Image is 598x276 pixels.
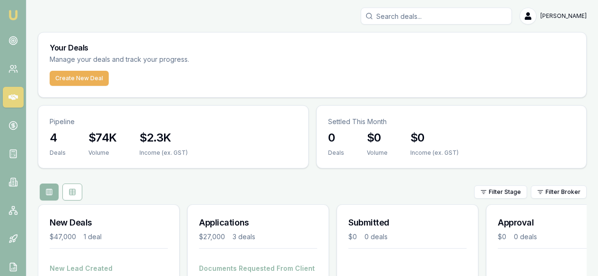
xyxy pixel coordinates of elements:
p: Manage your deals and track your progress. [50,54,292,65]
div: $0 [348,232,357,242]
div: $47,000 [50,232,76,242]
button: Create New Deal [50,71,109,86]
p: Pipeline [50,117,297,126]
div: Income (ex. GST) [410,149,459,157]
h3: New Deals [50,216,168,229]
div: Volume [88,149,117,157]
div: 0 deals [364,232,388,242]
div: Deals [50,149,66,157]
h4: New Lead Created [50,264,168,273]
h4: Documents Requested From Client [199,264,317,273]
h3: Your Deals [50,44,575,51]
input: Search deals [361,8,512,25]
span: Filter Broker [546,188,581,196]
div: $27,000 [199,232,225,242]
button: Filter Broker [531,185,587,199]
div: $0 [498,232,506,242]
div: 1 deal [84,232,102,242]
h3: 4 [50,130,66,145]
h3: 0 [328,130,344,145]
span: [PERSON_NAME] [540,12,587,20]
h3: $74K [88,130,117,145]
p: Settled This Month [328,117,575,126]
h3: $2.3K [139,130,188,145]
h3: $0 [367,130,388,145]
img: emu-icon-u.png [8,9,19,21]
span: Filter Stage [489,188,521,196]
button: Filter Stage [474,185,527,199]
div: 0 deals [514,232,537,242]
div: Deals [328,149,344,157]
div: Volume [367,149,388,157]
h3: Applications [199,216,317,229]
div: 3 deals [233,232,255,242]
h3: $0 [410,130,459,145]
div: Income (ex. GST) [139,149,188,157]
h3: Submitted [348,216,467,229]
